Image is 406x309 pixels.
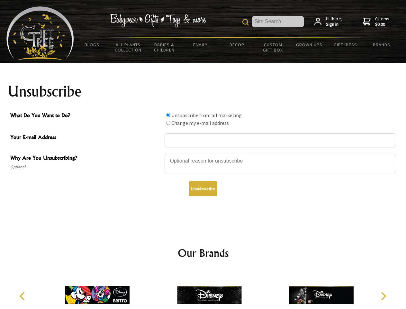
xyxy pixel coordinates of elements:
[166,121,170,125] input: What Do You Want to Do?
[189,181,217,196] button: Unsubscribe
[6,6,74,60] img: Babyware - Gifts - Toys and more...
[314,16,342,27] a: Hi there,Sign in
[110,38,147,57] a: All Plants Collection
[252,16,304,27] input: Site Search
[110,14,206,27] img: Babywear - Gifts - Toys & more
[327,38,364,51] a: Gift Ideas
[10,111,161,121] span: What Do You Want to Do?
[74,38,110,51] a: BLOGS
[165,133,396,147] input: Your E-mail Address
[242,19,249,25] img: product search
[364,38,400,51] a: Brands
[219,38,255,51] a: Decor
[376,289,390,303] button: Next
[146,38,183,57] a: Babies & Children
[13,245,393,261] h2: Our Brands
[10,154,161,163] span: Why Are You Unsubscribing?
[326,16,342,27] span: Hi there,
[291,38,327,51] a: Grown Ups
[375,22,389,27] strong: $0.00
[16,289,30,303] button: Previous
[255,38,291,57] a: Custom Gift Box
[10,163,161,171] span: Optional
[8,84,399,99] h1: Unsubscribe
[10,133,161,143] span: Your E-mail Address
[363,16,389,27] a: 0 items$0.00
[171,112,242,118] label: Unsubscribe from all marketing
[375,16,389,27] span: 0 items
[166,113,170,117] input: What Do You Want to Do?
[326,22,342,27] strong: Sign in
[165,154,396,173] textarea: Why Are You Unsubscribing?
[183,38,219,51] a: Family
[171,120,229,126] label: Change my e-mail address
